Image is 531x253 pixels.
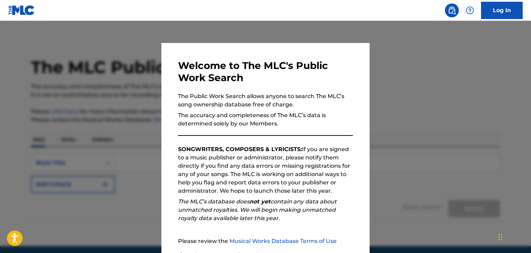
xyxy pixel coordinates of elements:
[178,198,337,221] em: The MLC’s database does contain any data about unmatched royalties. We will begin making unmatche...
[178,92,353,109] p: The Public Work Search allows anyone to search The MLC’s song ownership database free of charge.
[481,2,523,19] a: Log In
[498,227,503,247] div: Drag
[496,220,531,253] iframe: Chat Widget
[8,5,35,15] img: MLC Logo
[178,237,353,245] p: Please review the
[463,3,477,17] div: Help
[448,6,456,15] img: search
[178,111,353,128] p: The accuracy and completeness of The MLC’s data is determined solely by our Members.
[466,6,474,15] img: help
[445,3,459,17] a: Public Search
[178,146,302,152] strong: SONGWRITERS, COMPOSERS & LYRICISTS:
[250,198,270,205] strong: not yet
[178,145,353,195] p: If you are signed to a music publisher or administrator, please notify them directly if you find ...
[229,238,337,244] a: Musical Works Database Terms of Use
[178,60,353,84] h3: Welcome to The MLC's Public Work Search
